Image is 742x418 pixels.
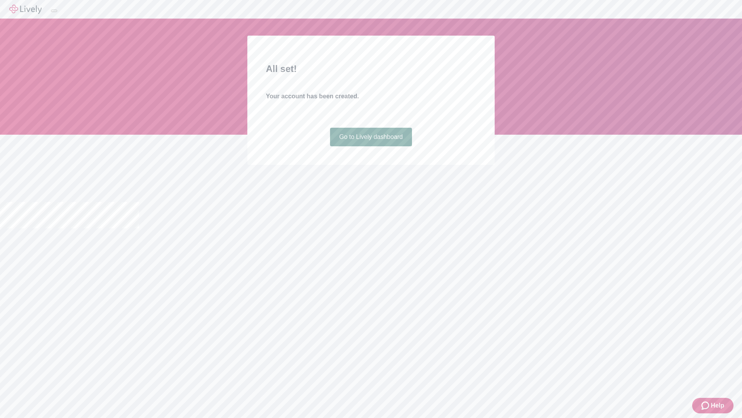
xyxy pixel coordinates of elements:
[51,10,57,12] button: Log out
[330,128,412,146] a: Go to Lively dashboard
[266,62,476,76] h2: All set!
[266,92,476,101] h4: Your account has been created.
[692,398,733,413] button: Zendesk support iconHelp
[701,401,711,410] svg: Zendesk support icon
[711,401,724,410] span: Help
[9,5,42,14] img: Lively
